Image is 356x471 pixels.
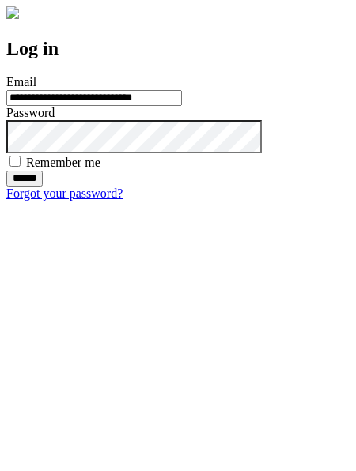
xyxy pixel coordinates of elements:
[6,75,36,89] label: Email
[6,38,350,59] h2: Log in
[6,6,19,19] img: logo-4e3dc11c47720685a147b03b5a06dd966a58ff35d612b21f08c02c0306f2b779.png
[26,156,100,169] label: Remember me
[6,187,123,200] a: Forgot your password?
[6,106,55,119] label: Password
